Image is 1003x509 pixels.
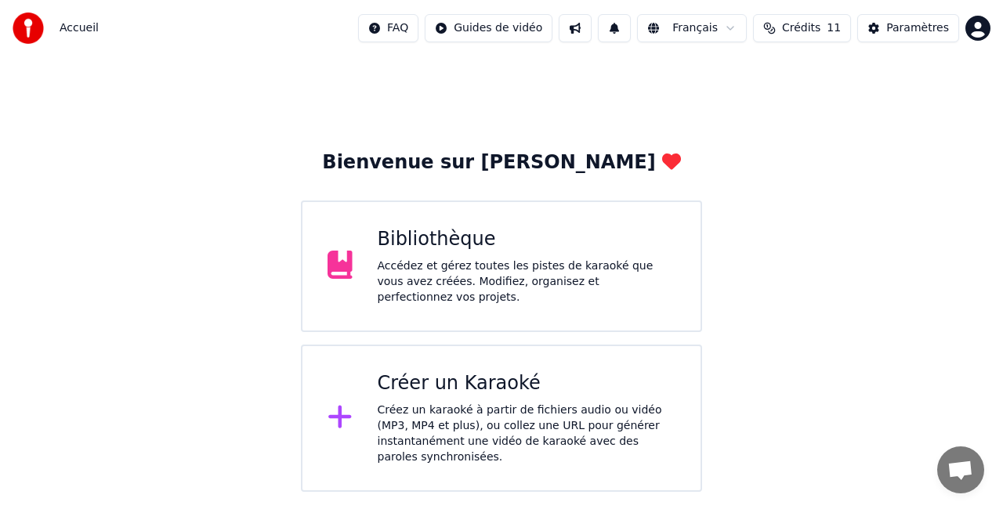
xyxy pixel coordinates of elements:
button: Crédits11 [753,14,851,42]
span: Accueil [60,20,99,36]
button: FAQ [358,14,418,42]
div: Bibliothèque [378,227,676,252]
a: Ouvrir le chat [937,446,984,493]
button: Paramètres [857,14,959,42]
img: youka [13,13,44,44]
div: Créer un Karaoké [378,371,676,396]
div: Accédez et gérez toutes les pistes de karaoké que vous avez créées. Modifiez, organisez et perfec... [378,258,676,305]
div: Paramètres [886,20,949,36]
span: Crédits [782,20,820,36]
div: Créez un karaoké à partir de fichiers audio ou vidéo (MP3, MP4 et plus), ou collez une URL pour g... [378,403,676,465]
span: 11 [827,20,841,36]
button: Guides de vidéo [425,14,552,42]
nav: breadcrumb [60,20,99,36]
div: Bienvenue sur [PERSON_NAME] [322,150,680,175]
